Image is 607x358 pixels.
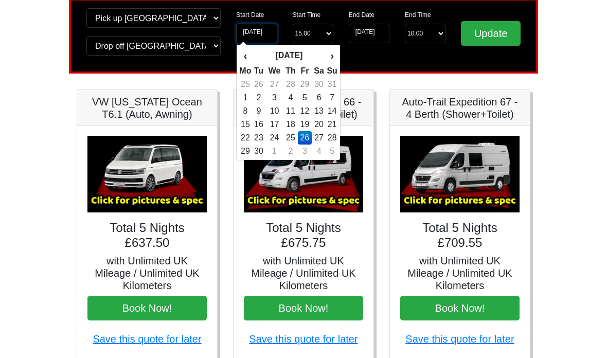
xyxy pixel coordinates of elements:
input: Return Date [349,24,389,43]
td: 30 [252,145,265,158]
td: 2 [283,145,298,158]
input: Update [461,21,521,46]
label: End Date [349,10,374,20]
td: 3 [298,145,312,158]
td: 2 [252,91,265,104]
th: ‹ [239,47,252,64]
td: 8 [239,104,252,118]
td: 26 [252,78,265,91]
td: 1 [265,145,283,158]
img: Auto-Trail Expedition 67 - 4 Berth (Shower+Toilet) [400,136,520,212]
td: 28 [283,78,298,91]
button: Book Now! [87,296,207,320]
h4: Total 5 Nights £675.75 [244,221,363,250]
th: Fr [298,64,312,78]
input: Start Date [236,24,277,43]
td: 7 [326,91,337,104]
h4: Total 5 Nights £637.50 [87,221,207,250]
th: › [326,47,337,64]
td: 9 [252,104,265,118]
td: 30 [312,78,327,91]
td: 4 [312,145,327,158]
td: 10 [265,104,283,118]
td: 15 [239,118,252,131]
td: 1 [239,91,252,104]
td: 28 [326,131,337,145]
td: 25 [283,131,298,145]
h5: with Unlimited UK Mileage / Unlimited UK Kilometers [244,255,363,292]
td: 27 [312,131,327,145]
td: 31 [326,78,337,91]
td: 4 [283,91,298,104]
th: Su [326,64,337,78]
h5: VW [US_STATE] Ocean T6.1 (Auto, Awning) [87,96,207,120]
td: 12 [298,104,312,118]
button: Book Now! [400,296,520,320]
td: 16 [252,118,265,131]
td: 29 [298,78,312,91]
th: We [265,64,283,78]
th: Tu [252,64,265,78]
td: 5 [326,145,337,158]
label: End Time [405,10,431,20]
label: Start Date [236,10,264,20]
img: VW California Ocean T6.1 (Auto, Awning) [87,136,207,212]
td: 11 [283,104,298,118]
td: 14 [326,104,337,118]
td: 29 [239,145,252,158]
th: [DATE] [252,47,326,64]
td: 20 [312,118,327,131]
td: 24 [265,131,283,145]
a: Save this quote for later [249,333,358,345]
a: Save this quote for later [405,333,514,345]
button: Book Now! [244,296,363,320]
img: Auto-Trail Expedition 66 - 2 Berth (Shower+Toilet) [244,136,363,212]
td: 13 [312,104,327,118]
td: 17 [265,118,283,131]
a: Save this quote for later [93,333,201,345]
th: Th [283,64,298,78]
h5: with Unlimited UK Mileage / Unlimited UK Kilometers [87,255,207,292]
td: 25 [239,78,252,91]
td: 19 [298,118,312,131]
td: 18 [283,118,298,131]
th: Mo [239,64,252,78]
label: Start Time [293,10,321,20]
td: 22 [239,131,252,145]
td: 27 [265,78,283,91]
h4: Total 5 Nights £709.55 [400,221,520,250]
th: Sa [312,64,327,78]
h5: with Unlimited UK Mileage / Unlimited UK Kilometers [400,255,520,292]
td: 3 [265,91,283,104]
h5: Auto-Trail Expedition 67 - 4 Berth (Shower+Toilet) [400,96,520,120]
td: 6 [312,91,327,104]
td: 5 [298,91,312,104]
td: 26 [298,131,312,145]
td: 21 [326,118,337,131]
td: 23 [252,131,265,145]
